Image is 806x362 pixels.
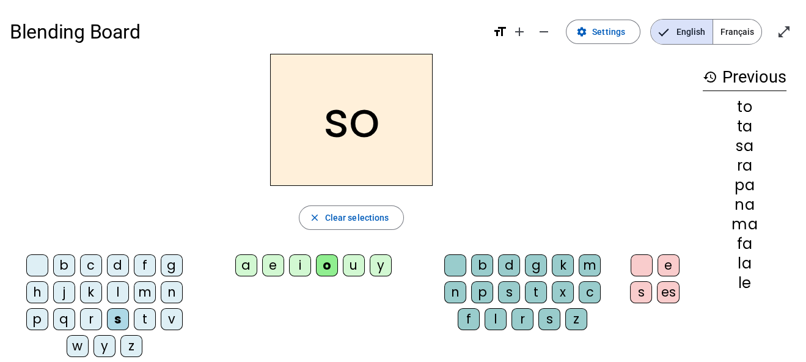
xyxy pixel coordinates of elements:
div: ma [703,217,786,232]
div: a [235,254,257,276]
div: fa [703,237,786,251]
mat-button-toggle-group: Language selection [650,19,762,45]
span: Clear selections [325,210,389,225]
div: z [565,308,587,330]
button: Increase font size [507,20,532,44]
div: f [134,254,156,276]
div: k [80,281,102,303]
div: ra [703,158,786,173]
span: Français [713,20,761,44]
div: c [579,281,601,303]
div: r [511,308,533,330]
div: sa [703,139,786,153]
div: i [289,254,311,276]
button: Enter full screen [772,20,796,44]
h2: so [270,54,433,186]
div: es [657,281,680,303]
div: n [444,281,466,303]
div: g [525,254,547,276]
mat-icon: format_size [493,24,507,39]
div: l [485,308,507,330]
div: to [703,100,786,114]
div: s [630,281,652,303]
div: l [107,281,129,303]
mat-icon: history [703,70,717,84]
div: n [161,281,183,303]
div: e [658,254,680,276]
div: y [370,254,392,276]
div: z [120,335,142,357]
div: s [498,281,520,303]
div: e [262,254,284,276]
div: f [458,308,480,330]
div: c [80,254,102,276]
div: o [316,254,338,276]
div: p [26,308,48,330]
mat-icon: remove [537,24,551,39]
div: g [161,254,183,276]
div: le [703,276,786,290]
div: d [107,254,129,276]
div: s [538,308,560,330]
div: w [67,335,89,357]
h1: Blending Board [10,12,483,51]
div: y [93,335,115,357]
div: la [703,256,786,271]
button: Settings [566,20,640,44]
mat-icon: settings [576,26,587,37]
button: Decrease font size [532,20,556,44]
div: s [107,308,129,330]
div: d [498,254,520,276]
div: t [525,281,547,303]
div: u [343,254,365,276]
mat-icon: open_in_full [777,24,791,39]
div: x [552,281,574,303]
div: p [471,281,493,303]
div: v [161,308,183,330]
mat-icon: add [512,24,527,39]
h3: Previous [703,64,786,91]
div: ta [703,119,786,134]
div: j [53,281,75,303]
div: r [80,308,102,330]
div: b [471,254,493,276]
div: h [26,281,48,303]
mat-icon: close [309,212,320,223]
div: t [134,308,156,330]
div: m [579,254,601,276]
div: na [703,198,786,212]
button: Clear selections [299,205,405,230]
span: English [651,20,713,44]
div: q [53,308,75,330]
div: pa [703,178,786,193]
span: Settings [592,24,625,39]
div: k [552,254,574,276]
div: b [53,254,75,276]
div: m [134,281,156,303]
